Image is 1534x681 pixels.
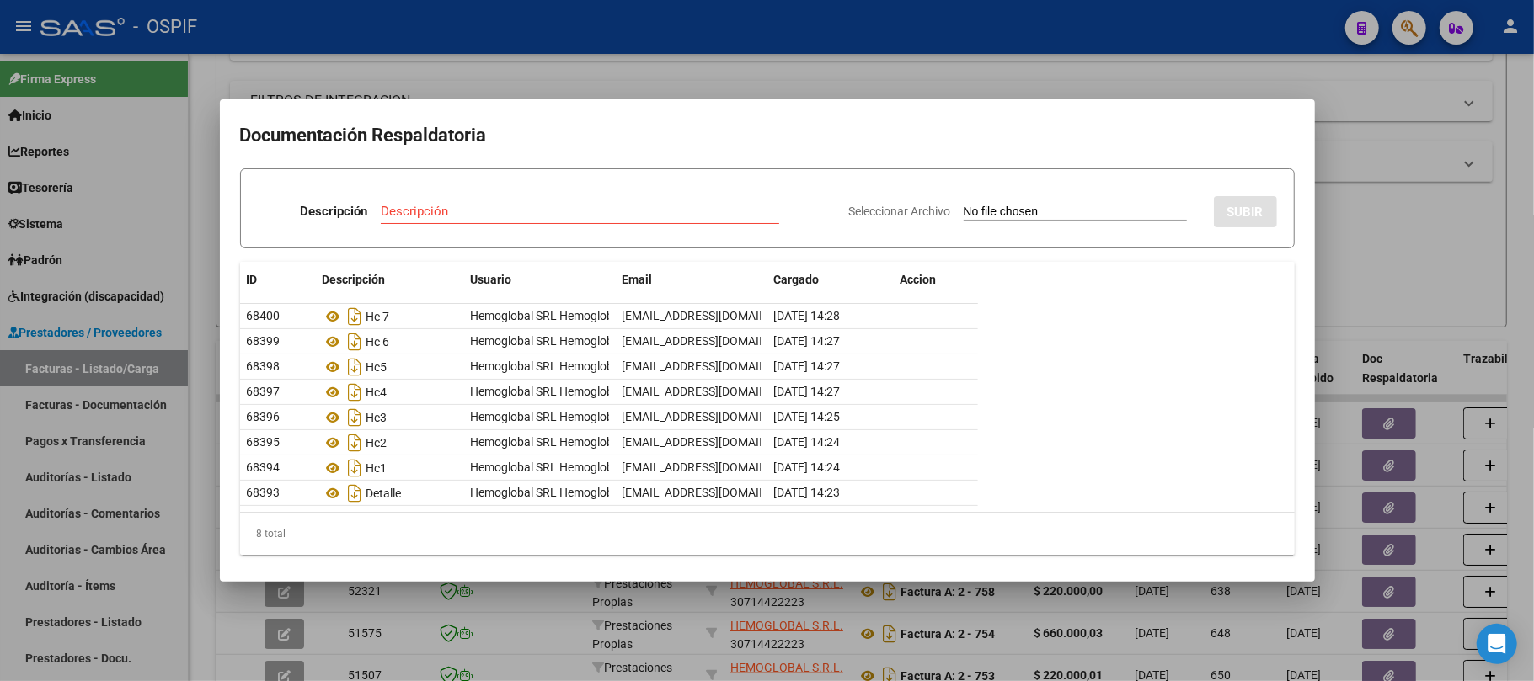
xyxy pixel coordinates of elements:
[323,328,457,355] div: Hc 6
[774,309,841,322] span: [DATE] 14:28
[323,379,457,406] div: Hc4
[323,429,457,456] div: Hc2
[300,202,367,221] p: Descripción
[247,385,281,398] span: 68397
[623,410,810,423] span: [EMAIL_ADDRESS][DOMAIN_NAME]
[323,480,457,507] div: Detalle
[345,480,366,507] i: Descargar documento
[623,460,810,474] span: [EMAIL_ADDRESS][DOMAIN_NAME]
[240,513,1295,555] div: 8 total
[471,435,647,449] span: Hemoglobal SRL Hemoglobal SRL
[323,273,386,286] span: Descripción
[247,460,281,474] span: 68394
[616,262,767,298] datatable-header-cell: Email
[774,460,841,474] span: [DATE] 14:24
[774,410,841,423] span: [DATE] 14:25
[247,334,281,348] span: 68399
[623,309,810,322] span: [EMAIL_ADDRESS][DOMAIN_NAME]
[345,354,366,380] i: Descargar documento
[849,205,951,218] span: Seleccionar Archivo
[623,385,810,398] span: [EMAIL_ADDRESS][DOMAIN_NAME]
[345,379,366,406] i: Descargar documento
[247,309,281,322] span: 68400
[623,273,653,286] span: Email
[471,334,647,348] span: Hemoglobal SRL Hemoglobal SRL
[247,359,281,373] span: 68398
[240,120,1295,152] h2: Documentación Respaldatoria
[345,455,366,481] i: Descargar documento
[345,404,366,431] i: Descargar documento
[345,429,366,456] i: Descargar documento
[247,435,281,449] span: 68395
[1477,624,1517,664] div: Open Intercom Messenger
[774,385,841,398] span: [DATE] 14:27
[623,359,810,373] span: [EMAIL_ADDRESS][DOMAIN_NAME]
[464,262,616,298] datatable-header-cell: Usuario
[323,303,457,330] div: Hc 7
[471,385,647,398] span: Hemoglobal SRL Hemoglobal SRL
[471,460,647,474] span: Hemoglobal SRL Hemoglobal SRL
[774,359,841,373] span: [DATE] 14:27
[247,273,258,286] span: ID
[774,435,841,449] span: [DATE] 14:24
[767,262,894,298] datatable-header-cell: Cargado
[471,273,512,286] span: Usuario
[471,309,647,322] span: Hemoglobal SRL Hemoglobal SRL
[894,262,978,298] datatable-header-cell: Accion
[247,410,281,423] span: 68396
[471,410,647,423] span: Hemoglobal SRL Hemoglobal SRL
[323,455,457,481] div: Hc1
[323,354,457,380] div: Hc5
[1214,196,1277,227] button: SUBIR
[623,334,810,348] span: [EMAIL_ADDRESS][DOMAIN_NAME]
[901,273,937,286] span: Accion
[774,334,841,348] span: [DATE] 14:27
[345,303,366,330] i: Descargar documento
[240,262,316,298] datatable-header-cell: ID
[345,328,366,355] i: Descargar documento
[316,262,464,298] datatable-header-cell: Descripción
[471,359,647,373] span: Hemoglobal SRL Hemoglobal SRL
[323,404,457,431] div: Hc3
[774,486,841,499] span: [DATE] 14:23
[1227,205,1264,220] span: SUBIR
[247,486,281,499] span: 68393
[471,486,647,499] span: Hemoglobal SRL Hemoglobal SRL
[623,435,810,449] span: [EMAIL_ADDRESS][DOMAIN_NAME]
[623,486,810,499] span: [EMAIL_ADDRESS][DOMAIN_NAME]
[774,273,820,286] span: Cargado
